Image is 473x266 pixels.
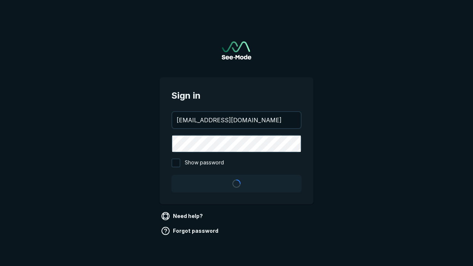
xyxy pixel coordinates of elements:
span: Sign in [171,89,302,102]
input: your@email.com [172,112,301,128]
a: Need help? [160,210,206,222]
img: See-Mode Logo [222,41,251,59]
span: Show password [185,158,224,167]
a: Go to sign in [222,41,251,59]
a: Forgot password [160,225,221,237]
